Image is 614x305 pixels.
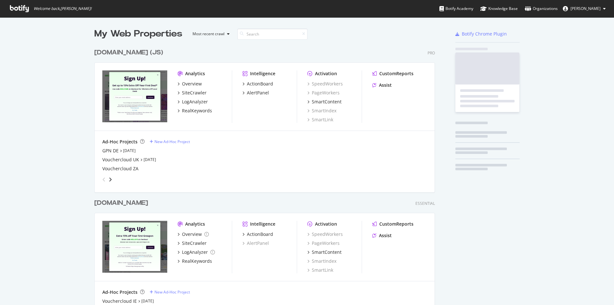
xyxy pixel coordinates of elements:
[177,240,207,246] a: SiteCrawler
[102,157,139,163] a: Vouchercloud UK
[372,221,413,227] a: CustomReports
[177,108,212,114] a: RealKeywords
[154,139,190,144] div: New Ad-Hoc Project
[379,82,392,88] div: Assist
[34,6,91,11] span: Welcome back, [PERSON_NAME] !
[455,31,507,37] a: Botify Chrome Plugin
[102,298,137,304] a: Vouchercloud IE
[307,116,333,123] a: SmartLink
[307,240,340,246] a: PageWorkers
[250,221,275,227] div: Intelligence
[462,31,507,37] div: Botify Chrome Plugin
[182,258,212,264] div: RealKeywords
[94,198,151,208] a: [DOMAIN_NAME]
[307,81,343,87] a: SpeedWorkers
[150,139,190,144] a: New Ad-Hoc Project
[177,258,212,264] a: RealKeywords
[100,174,108,185] div: angle-left
[379,221,413,227] div: CustomReports
[558,4,611,14] button: [PERSON_NAME]
[247,90,269,96] div: AlertPanel
[242,81,273,87] a: ActionBoard
[480,5,518,12] div: Knowledge Base
[177,231,209,237] a: Overview
[247,81,273,87] div: ActionBoard
[312,249,342,255] div: SmartContent
[177,90,207,96] a: SiteCrawler
[182,249,208,255] div: LogAnalyzer
[182,90,207,96] div: SiteCrawler
[307,231,343,237] a: SpeedWorkers
[372,232,392,239] a: Assist
[315,70,337,77] div: Activation
[102,148,119,154] a: GPN DE
[242,231,273,237] a: ActionBoard
[123,148,136,153] a: [DATE]
[182,81,202,87] div: Overview
[94,48,166,57] a: [DOMAIN_NAME] (JS)
[177,99,208,105] a: LogAnalyzer
[415,201,435,206] div: Essential
[307,90,340,96] a: PageWorkers
[182,240,207,246] div: SiteCrawler
[108,176,113,183] div: angle-right
[312,99,342,105] div: SmartContent
[182,108,212,114] div: RealKeywords
[102,165,138,172] a: Vouchercloud ZA
[242,90,269,96] a: AlertPanel
[177,81,202,87] a: Overview
[307,108,336,114] a: SmartIndex
[182,231,202,237] div: Overview
[144,157,156,162] a: [DATE]
[372,70,413,77] a: CustomReports
[315,221,337,227] div: Activation
[428,50,435,56] div: Pro
[141,298,154,304] a: [DATE]
[102,289,138,295] div: Ad-Hoc Projects
[94,28,182,40] div: My Web Properties
[154,289,190,295] div: New Ad-Hoc Project
[187,29,232,39] button: Most recent crawl
[307,99,342,105] a: SmartContent
[379,70,413,77] div: CustomReports
[372,82,392,88] a: Assist
[94,198,148,208] div: [DOMAIN_NAME]
[439,5,473,12] div: Botify Academy
[182,99,208,105] div: LogAnalyzer
[185,70,205,77] div: Analytics
[193,32,224,36] div: Most recent crawl
[150,289,190,295] a: New Ad-Hoc Project
[525,5,558,12] div: Organizations
[307,267,333,273] a: SmartLink
[102,221,167,273] img: groupon.ie
[307,258,336,264] a: SmartIndex
[102,139,138,145] div: Ad-Hoc Projects
[94,48,163,57] div: [DOMAIN_NAME] (JS)
[177,249,215,255] a: LogAnalyzer
[250,70,275,77] div: Intelligence
[185,221,205,227] div: Analytics
[247,231,273,237] div: ActionBoard
[102,70,167,122] img: groupon.co.uk
[571,6,601,11] span: Luca Malagigi
[379,232,392,239] div: Assist
[237,28,308,40] input: Search
[307,249,342,255] a: SmartContent
[242,240,269,246] a: AlertPanel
